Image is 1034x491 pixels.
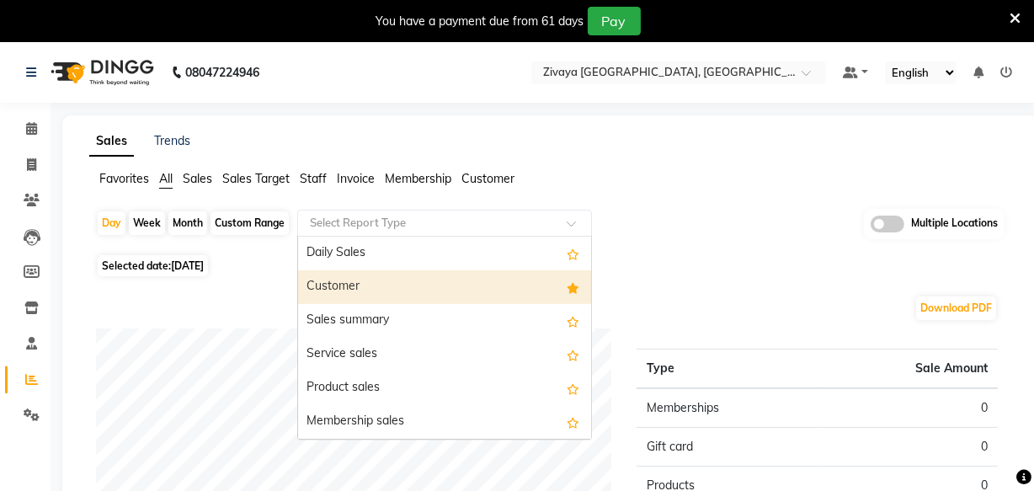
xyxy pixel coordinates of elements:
[154,133,190,148] a: Trends
[300,171,327,186] span: Staff
[567,412,579,432] span: Add this report to Favorites List
[211,211,289,235] div: Custom Range
[298,405,591,439] div: Membership sales
[43,49,158,96] img: logo
[183,171,212,186] span: Sales
[637,427,817,466] td: Gift card
[222,171,290,186] span: Sales Target
[916,296,996,320] button: Download PDF
[818,349,998,388] th: Sale Amount
[818,388,998,428] td: 0
[98,255,208,276] span: Selected date:
[385,171,451,186] span: Membership
[171,259,204,272] span: [DATE]
[337,171,375,186] span: Invoice
[298,304,591,338] div: Sales summary
[168,211,207,235] div: Month
[159,171,173,186] span: All
[567,277,579,297] span: Added to Favorites
[298,270,591,304] div: Customer
[185,49,259,96] b: 08047224946
[637,349,817,388] th: Type
[637,388,817,428] td: Memberships
[911,216,998,232] span: Multiple Locations
[376,13,584,30] div: You have a payment due from 61 days
[129,211,165,235] div: Week
[461,171,514,186] span: Customer
[567,243,579,264] span: Add this report to Favorites List
[298,237,591,270] div: Daily Sales
[98,211,125,235] div: Day
[89,126,134,157] a: Sales
[298,371,591,405] div: Product sales
[588,7,641,35] button: Pay
[818,427,998,466] td: 0
[297,236,592,440] ng-dropdown-panel: Options list
[99,171,149,186] span: Favorites
[567,311,579,331] span: Add this report to Favorites List
[567,344,579,365] span: Add this report to Favorites List
[298,338,591,371] div: Service sales
[567,378,579,398] span: Add this report to Favorites List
